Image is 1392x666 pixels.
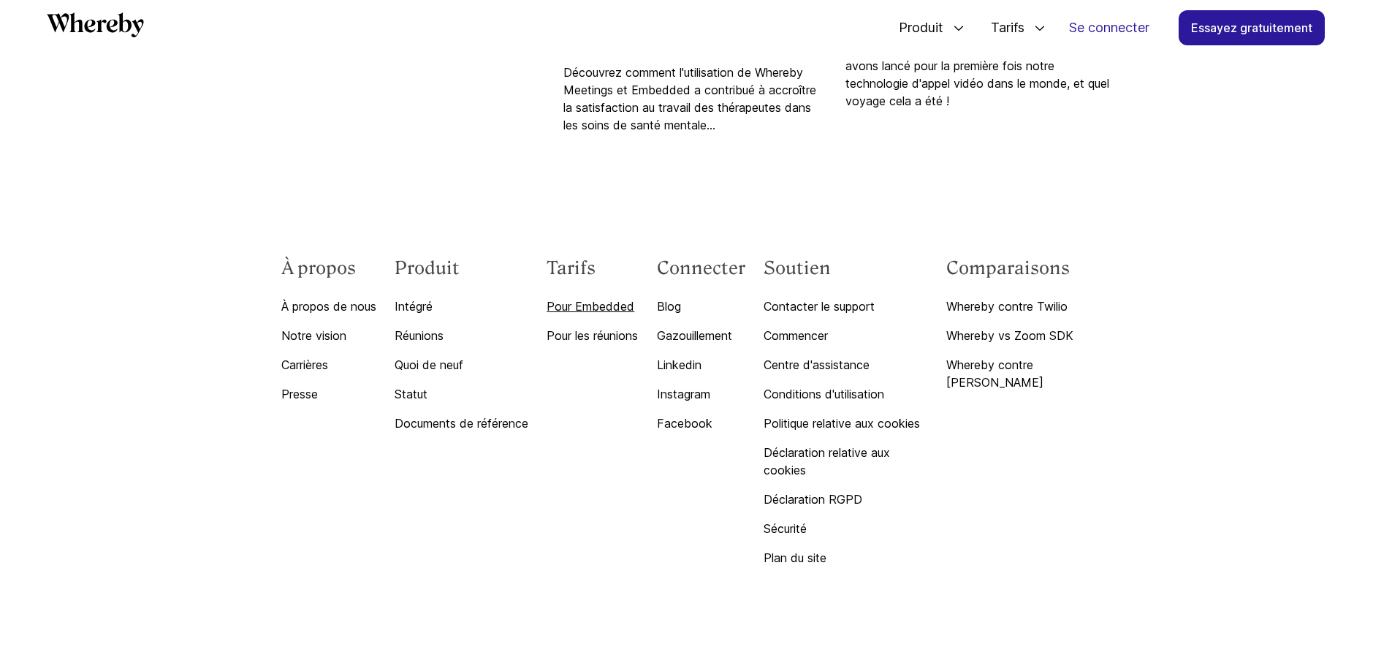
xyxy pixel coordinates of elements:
font: Quoi de neuf [395,357,463,372]
font: Commencer [764,328,828,343]
a: Politique relative aux cookies [764,415,928,432]
a: À propos de nous [281,298,376,315]
font: Comparaisons [946,257,1070,279]
a: Intégré [395,298,528,315]
a: Réunions [395,327,528,344]
font: Plan du site [764,550,826,565]
a: Facebook [657,415,745,432]
font: Notre vision [281,328,346,343]
font: Sécurité [764,521,807,536]
font: Intégré [395,299,433,314]
a: Sécurité [764,520,928,537]
font: Soutien [764,257,831,279]
a: Commencer [764,327,928,344]
a: Se connecter [1057,11,1161,45]
a: Statut [395,385,528,403]
font: Découvrez comment l'utilisation de Whereby Meetings et Embedded a contribué à accroître la satisf... [563,65,816,132]
a: Linkedin [657,356,745,374]
font: Essayez gratuitement [1191,20,1312,35]
font: Whereby contre [PERSON_NAME] [946,357,1043,390]
a: Centre d'assistance [764,356,928,374]
font: Se connecter [1069,20,1149,35]
font: Statut [395,387,427,401]
font: À propos [281,257,356,279]
font: Documents de référence [395,416,528,431]
font: Whereby vs Zoom SDK [946,328,1073,343]
font: Instagram [657,387,710,401]
font: Politique relative aux cookies [764,416,920,431]
font: À propos de nous [281,299,376,314]
font: Carrières [281,357,328,372]
a: Contacter le support [764,298,928,315]
a: Instagram [657,385,745,403]
font: Linkedin [657,357,701,372]
font: Conditions d'utilisation [764,387,884,401]
a: Plan du site [764,549,928,567]
a: Notre vision [281,327,376,344]
a: Carrières [281,356,376,374]
font: Connecter [657,257,745,279]
a: Blog [657,298,745,315]
a: Découvrez comment l'utilisation de Whereby Meetings et Embedded a contribué à accroître la satisf... [563,64,828,134]
a: Whereby contre Twilio [946,298,1111,315]
font: Tarifs [991,20,1024,35]
a: Par lequel [47,12,144,42]
font: Déclaration relative aux cookies [764,445,890,477]
font: Contacter le support [764,299,875,314]
font: Déclaration RGPD [764,492,862,507]
font: Facebook [657,416,712,431]
font: Whereby contre Twilio [946,299,1068,314]
a: Documents de référence [395,415,528,432]
a: Presse [281,385,376,403]
font: Blog [657,299,681,314]
font: Pour Embedded [547,299,634,314]
font: Pour les réunions [547,328,638,343]
a: Déclaration relative aux cookies [764,444,928,479]
a: Whereby contre [PERSON_NAME] [946,356,1111,391]
a: Pour les réunions [547,327,638,344]
font: Presse [281,387,318,401]
svg: Par lequel [47,12,144,37]
a: Quoi de neuf [395,356,528,374]
a: Conditions d'utilisation [764,385,928,403]
a: Pour Embedded [547,298,638,315]
a: Cette année marque les 12 ans depuis que nous avons lancé pour la première fois notre technologie... [845,39,1110,110]
font: Produit [899,20,943,35]
a: Whereby vs Zoom SDK [946,327,1111,344]
a: Déclaration RGPD [764,491,928,508]
a: Essayez gratuitement [1179,10,1325,45]
font: Tarifs [547,257,596,279]
font: Produit [395,257,460,279]
font: Centre d'assistance [764,357,870,372]
font: Réunions [395,328,444,343]
font: Cette année marque les 12 ans depuis que nous avons lancé pour la première fois notre technologie... [845,41,1109,108]
a: Gazouillement [657,327,745,344]
font: Gazouillement [657,328,732,343]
